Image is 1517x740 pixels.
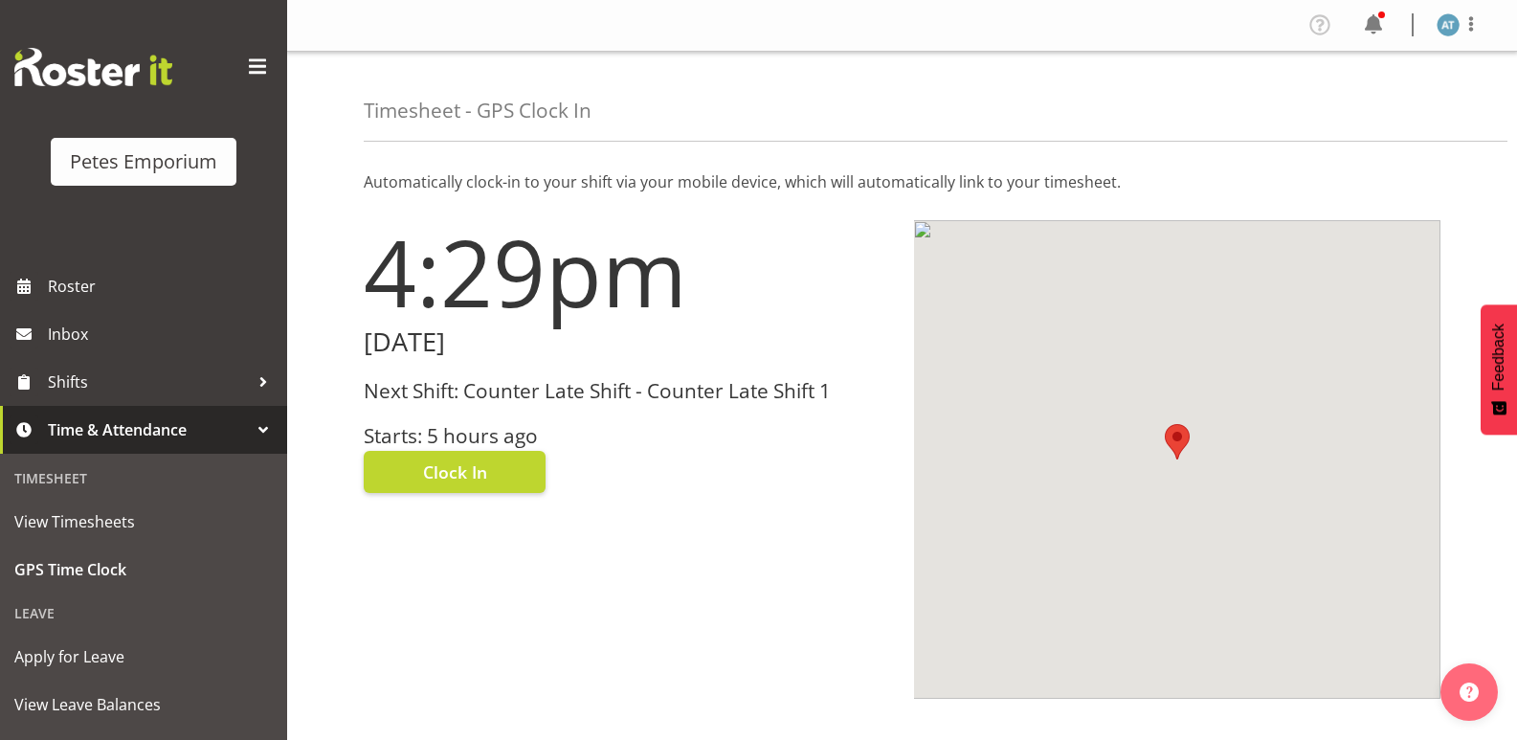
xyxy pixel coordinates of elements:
div: Timesheet [5,459,282,498]
span: Inbox [48,320,278,348]
button: Feedback - Show survey [1481,304,1517,435]
img: alex-micheal-taniwha5364.jpg [1437,13,1460,36]
h2: [DATE] [364,327,891,357]
span: Feedback [1490,324,1507,391]
span: Apply for Leave [14,642,273,671]
span: GPS Time Clock [14,555,273,584]
span: Clock In [423,460,487,484]
span: Shifts [48,368,249,396]
a: View Timesheets [5,498,282,546]
div: Leave [5,594,282,633]
div: Petes Emporium [70,147,217,176]
h3: Starts: 5 hours ago [364,425,891,447]
span: Roster [48,272,278,301]
img: help-xxl-2.png [1460,683,1479,702]
h3: Next Shift: Counter Late Shift - Counter Late Shift 1 [364,380,891,402]
h1: 4:29pm [364,220,891,324]
span: View Leave Balances [14,690,273,719]
h4: Timesheet - GPS Clock In [364,100,591,122]
a: View Leave Balances [5,681,282,729]
a: GPS Time Clock [5,546,282,594]
span: View Timesheets [14,507,273,536]
a: Apply for Leave [5,633,282,681]
p: Automatically clock-in to your shift via your mobile device, which will automatically link to you... [364,170,1440,193]
button: Clock In [364,451,546,493]
img: Rosterit website logo [14,48,172,86]
span: Time & Attendance [48,415,249,444]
